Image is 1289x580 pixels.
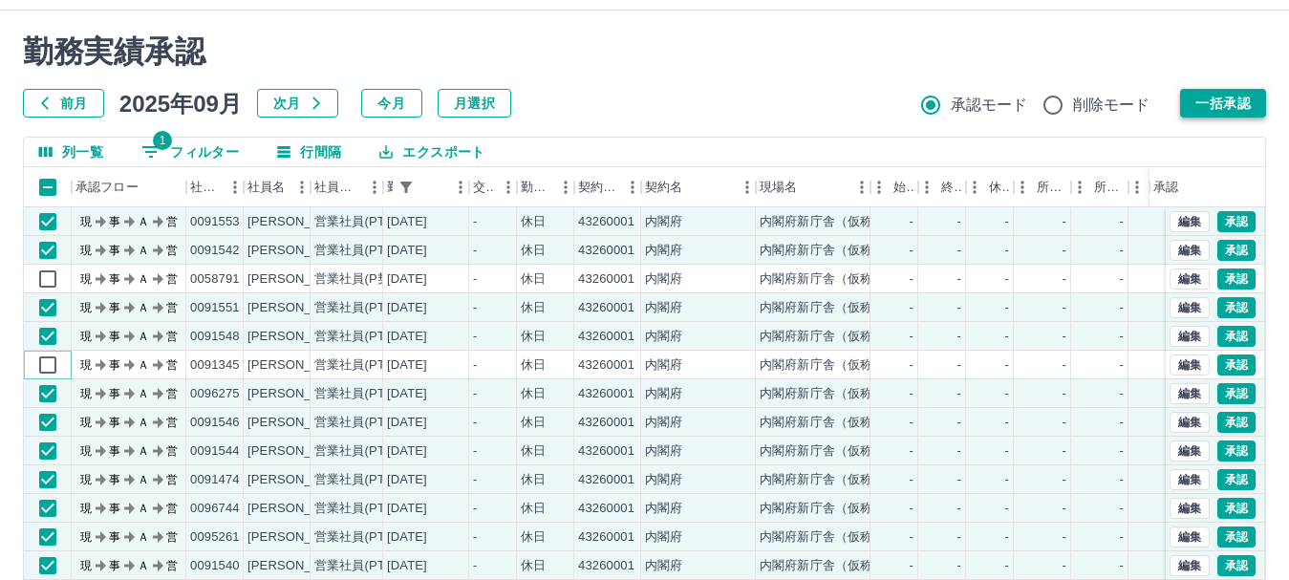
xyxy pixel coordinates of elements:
[1005,500,1009,518] div: -
[80,301,92,314] text: 現
[1170,469,1210,490] button: 編集
[361,89,422,118] button: 今月
[1005,356,1009,375] div: -
[760,270,1011,289] div: 内閣府新庁舎（仮称）整備等事業（電話交換
[733,173,762,202] button: メニュー
[1170,555,1210,576] button: 編集
[314,356,415,375] div: 営業社員(PT契約)
[247,270,352,289] div: [PERSON_NAME]
[109,244,120,257] text: 事
[257,89,338,118] button: 次月
[966,167,1014,207] div: 休憩
[521,328,546,346] div: 休日
[314,500,415,518] div: 営業社員(PT契約)
[760,299,1011,317] div: 内閣府新庁舎（仮称）整備等事業（電話交換
[387,270,427,289] div: [DATE]
[138,244,149,257] text: Ａ
[574,167,641,207] div: 契約コード
[910,442,913,461] div: -
[419,174,446,201] button: ソート
[910,528,913,547] div: -
[473,328,477,346] div: -
[1005,270,1009,289] div: -
[1063,242,1066,260] div: -
[80,502,92,515] text: 現
[314,442,415,461] div: 営業社員(PT契約)
[387,328,427,346] div: [DATE]
[1120,500,1124,518] div: -
[578,500,634,518] div: 43260001
[473,213,477,231] div: -
[1217,326,1256,347] button: 承認
[1005,528,1009,547] div: -
[521,471,546,489] div: 休日
[138,358,149,372] text: Ａ
[645,328,682,346] div: 内閣府
[1094,167,1125,207] div: 所定終業
[221,173,249,202] button: メニュー
[138,301,149,314] text: Ａ
[138,502,149,515] text: Ａ
[1217,412,1256,433] button: 承認
[1217,440,1256,462] button: 承認
[314,242,415,260] div: 営業社員(PT契約)
[166,473,178,486] text: 営
[109,358,120,372] text: 事
[1014,167,1071,207] div: 所定開始
[80,530,92,544] text: 現
[190,471,240,489] div: 0091474
[517,167,574,207] div: 勤務区分
[1170,297,1210,318] button: 編集
[80,358,92,372] text: 現
[578,167,618,207] div: 契約コード
[80,244,92,257] text: 現
[138,387,149,400] text: Ａ
[190,270,240,289] div: 0058791
[1217,498,1256,519] button: 承認
[190,385,240,403] div: 0096275
[190,213,240,231] div: 0091553
[910,500,913,518] div: -
[446,173,475,202] button: メニュー
[383,167,469,207] div: 勤務日
[473,500,477,518] div: -
[578,299,634,317] div: 43260001
[80,444,92,458] text: 現
[473,270,477,289] div: -
[1063,528,1066,547] div: -
[957,500,961,518] div: -
[23,89,104,118] button: 前月
[247,385,352,403] div: [PERSON_NAME]
[521,442,546,461] div: 休日
[1217,555,1256,576] button: 承認
[473,442,477,461] div: -
[645,270,682,289] div: 内閣府
[364,138,500,166] button: エクスポート
[190,442,240,461] div: 0091544
[645,528,682,547] div: 内閣府
[1170,211,1210,232] button: 編集
[870,167,918,207] div: 始業
[957,213,961,231] div: -
[918,167,966,207] div: 終業
[166,416,178,429] text: 営
[1170,383,1210,404] button: 編集
[190,242,240,260] div: 0091542
[80,387,92,400] text: 現
[760,442,1011,461] div: 内閣府新庁舎（仮称）整備等事業（電話交換
[1063,471,1066,489] div: -
[910,242,913,260] div: -
[848,173,876,202] button: メニュー
[578,442,634,461] div: 43260001
[1120,385,1124,403] div: -
[109,330,120,343] text: 事
[1120,528,1124,547] div: -
[166,358,178,372] text: 営
[551,173,580,202] button: メニュー
[957,442,961,461] div: -
[190,500,240,518] div: 0096744
[387,213,427,231] div: [DATE]
[1170,269,1210,290] button: 編集
[190,528,240,547] div: 0095261
[1217,297,1256,318] button: 承認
